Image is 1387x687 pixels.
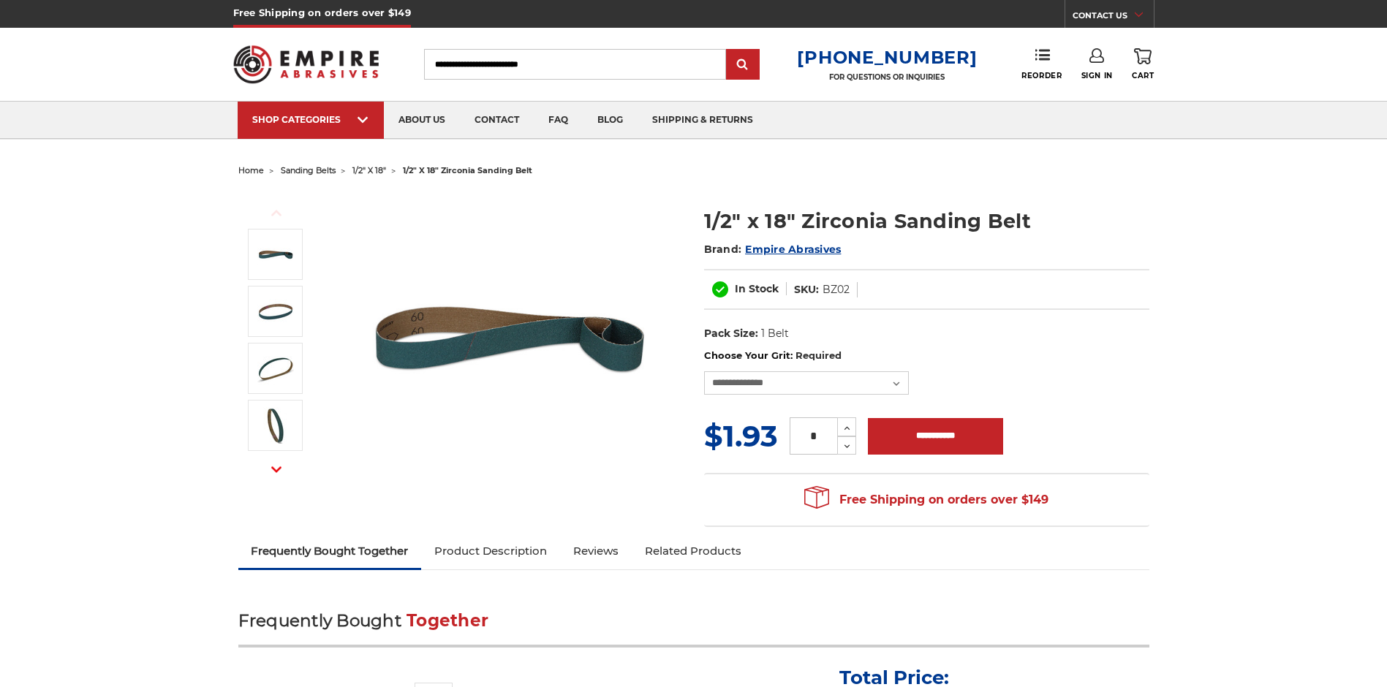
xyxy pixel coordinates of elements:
[1021,48,1062,80] a: Reorder
[583,102,638,139] a: blog
[252,114,369,125] div: SHOP CATEGORIES
[745,243,841,256] a: Empire Abrasives
[795,349,842,361] small: Required
[238,535,422,567] a: Frequently Bought Together
[794,282,819,297] dt: SKU:
[257,236,294,273] img: 1/2" x 18" Zirconia File Belt
[281,165,336,175] a: sanding belts
[632,535,755,567] a: Related Products
[352,165,386,175] a: 1/2" x 18"
[534,102,583,139] a: faq
[560,535,632,567] a: Reviews
[704,243,742,256] span: Brand:
[797,72,977,82] p: FOR QUESTIONS OR INQUIRIES
[823,282,850,297] dd: BZ02
[257,407,294,444] img: 1/2" x 18" - Zirconia Sanding Belt
[1132,48,1154,80] a: Cart
[1081,71,1113,80] span: Sign In
[704,418,778,454] span: $1.93
[407,610,488,631] span: Together
[1132,71,1154,80] span: Cart
[363,191,656,484] img: 1/2" x 18" Zirconia File Belt
[638,102,768,139] a: shipping & returns
[257,350,294,387] img: 1/2" x 18" Sanding Belt Zirc
[1021,71,1062,80] span: Reorder
[1073,7,1154,28] a: CONTACT US
[460,102,534,139] a: contact
[259,197,294,229] button: Previous
[735,282,779,295] span: In Stock
[384,102,460,139] a: about us
[797,47,977,68] a: [PHONE_NUMBER]
[704,326,758,341] dt: Pack Size:
[403,165,532,175] span: 1/2" x 18" zirconia sanding belt
[704,207,1149,235] h1: 1/2" x 18" Zirconia Sanding Belt
[804,485,1048,515] span: Free Shipping on orders over $149
[421,535,560,567] a: Product Description
[233,36,379,93] img: Empire Abrasives
[257,293,294,330] img: 1/2" x 18" Zirconia Sanding Belt
[761,326,789,341] dd: 1 Belt
[238,165,264,175] a: home
[238,610,401,631] span: Frequently Bought
[728,50,757,80] input: Submit
[704,349,1149,363] label: Choose Your Grit:
[259,454,294,485] button: Next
